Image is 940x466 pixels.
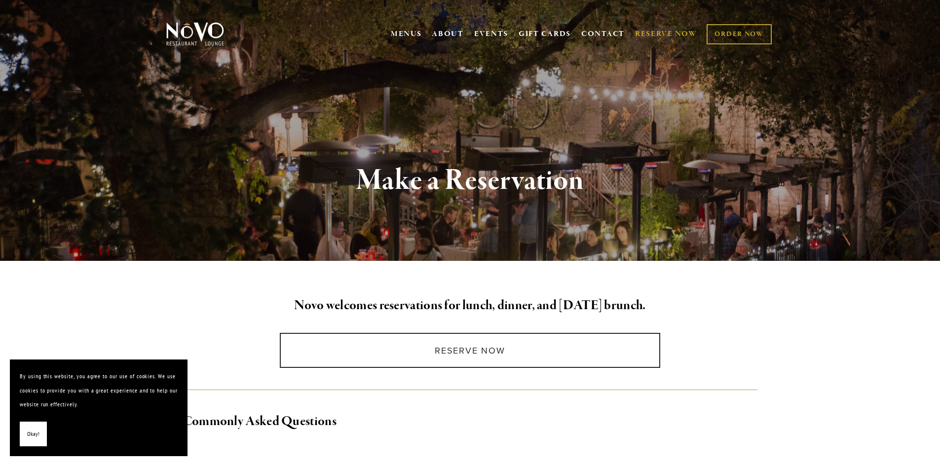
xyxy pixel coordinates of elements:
[183,411,758,432] h2: Commonly Asked Questions
[280,333,660,368] a: Reserve Now
[519,25,571,43] a: GIFT CARDS
[20,422,47,447] button: Okay!
[164,22,226,46] img: Novo Restaurant &amp; Lounge
[10,359,188,456] section: Cookie banner
[183,295,758,316] h2: Novo welcomes reservations for lunch, dinner, and [DATE] brunch.
[20,369,178,412] p: By using this website, you agree to our use of cookies. We use cookies to provide you with a grea...
[356,162,584,199] strong: Make a Reservation
[635,25,697,43] a: RESERVE NOW
[581,25,625,43] a: CONTACT
[391,29,422,39] a: MENUS
[474,29,508,39] a: EVENTS
[432,29,464,39] a: ABOUT
[27,427,39,441] span: Okay!
[707,24,771,44] a: ORDER NOW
